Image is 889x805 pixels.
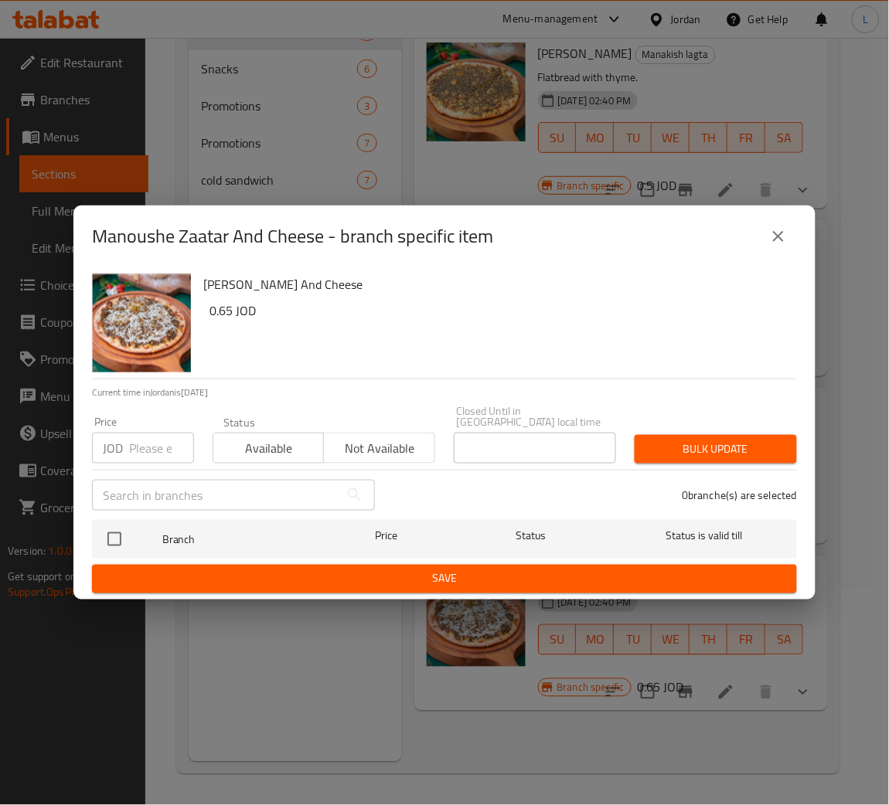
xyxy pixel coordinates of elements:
p: 0 branche(s) are selected [682,487,797,503]
p: JOD [103,439,123,457]
input: Search in branches [92,480,339,511]
button: Available [213,433,324,464]
span: Price [336,526,438,545]
button: Save [92,565,797,593]
span: Branch [162,530,323,549]
span: Available [220,437,318,460]
button: Not available [323,433,434,464]
h6: 0.65 JOD [209,300,785,321]
span: Status is valid till [624,526,785,545]
input: Please enter price [129,433,194,464]
span: Status [451,526,611,545]
button: Bulk update [635,435,797,464]
p: Current time in Jordan is [DATE] [92,386,797,399]
h6: [PERSON_NAME] And Cheese [203,273,785,295]
span: Save [104,569,785,589]
span: Bulk update [647,440,785,459]
span: Not available [330,437,428,460]
h2: Manoushe Zaatar And Cheese - branch specific item [92,224,493,249]
img: Manoushe Zaatar And Cheese [92,273,191,372]
button: close [760,218,797,255]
